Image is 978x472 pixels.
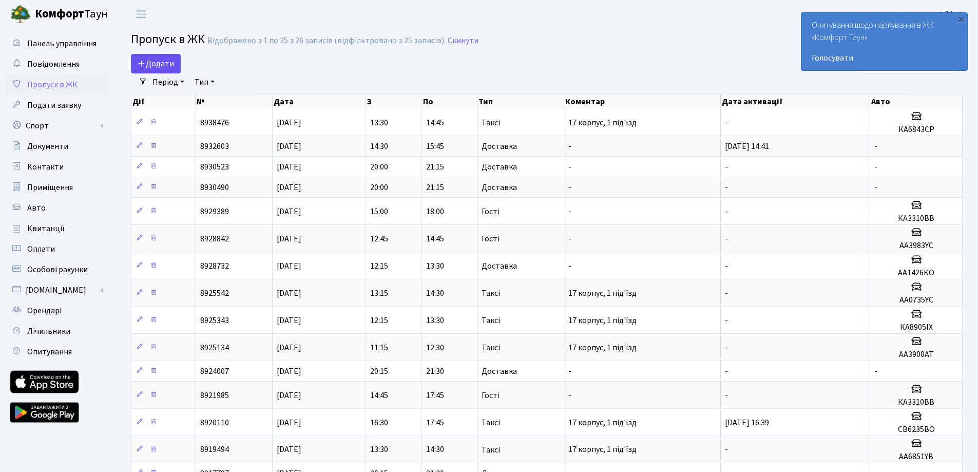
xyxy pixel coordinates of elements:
span: 8921985 [200,390,229,401]
span: Повідомлення [27,59,80,70]
span: - [725,342,728,353]
th: Коментар [564,95,721,109]
span: - [725,117,728,128]
span: [DATE] [277,206,301,217]
a: Повідомлення [5,54,108,74]
span: - [725,182,728,193]
span: Доставка [482,262,517,270]
span: - [874,366,877,377]
span: Доставка [482,163,517,171]
a: Опитування [5,342,108,362]
span: 12:15 [370,260,388,272]
h5: АА3900АТ [874,350,958,360]
img: logo.png [10,4,31,25]
span: 8932603 [200,141,229,152]
span: - [725,206,728,217]
span: - [568,260,571,272]
a: Додати [131,54,181,73]
th: По [422,95,478,109]
span: 12:45 [370,233,388,244]
span: - [725,366,728,377]
span: Таксі [482,344,500,352]
span: - [725,161,728,173]
span: 13:30 [370,444,388,456]
span: - [725,260,728,272]
a: Скинути [448,36,478,46]
span: 8928732 [200,260,229,272]
span: Доставка [482,183,517,192]
span: 20:00 [370,161,388,173]
a: Тип [190,73,219,91]
a: Подати заявку [5,95,108,116]
h5: КА3310ВВ [874,214,958,223]
span: - [568,161,571,173]
span: Орендарі [27,305,62,316]
span: Особові рахунки [27,264,88,275]
h5: АА0735YC [874,295,958,305]
span: Контакти [27,161,64,173]
a: Період [148,73,188,91]
a: Авто [5,198,108,218]
span: 13:15 [370,288,388,299]
span: Пропуск в ЖК [27,79,78,90]
span: Панель управління [27,38,97,49]
div: Опитування щодо паркування в ЖК «Комфорт Таун» [801,13,967,70]
a: Голосувати [812,52,957,64]
span: 8928842 [200,233,229,244]
span: [DATE] [277,390,301,401]
div: Відображено з 1 по 25 з 26 записів (відфільтровано з 25 записів). [207,36,446,46]
th: Дата активації [721,95,870,109]
span: 21:15 [426,161,444,173]
a: Лічильники [5,321,108,342]
h5: АА3983YC [874,241,958,251]
span: Таксі [482,289,500,297]
a: [DOMAIN_NAME] [5,280,108,300]
span: 14:45 [426,233,444,244]
span: - [725,390,728,401]
span: - [725,288,728,299]
span: Додати [138,58,174,69]
h5: СВ6235ВО [874,425,958,435]
span: 20:15 [370,366,388,377]
a: Контакти [5,157,108,177]
span: 8930490 [200,182,229,193]
span: Таксі [482,446,500,454]
h5: КА3310ВВ [874,398,958,407]
a: Документи [5,136,108,157]
span: - [725,444,728,456]
a: Офіс 1. [938,8,966,21]
span: [DATE] 16:39 [725,417,769,428]
span: 21:15 [426,182,444,193]
th: Дії [131,95,196,109]
span: - [568,206,571,217]
span: Документи [27,141,68,152]
span: Опитування [27,346,72,357]
a: Приміщення [5,177,108,198]
span: [DATE] [277,117,301,128]
span: 16:30 [370,417,388,428]
th: Авто [870,95,963,109]
span: [DATE] 14:41 [725,141,769,152]
span: 14:45 [370,390,388,401]
span: 13:30 [370,117,388,128]
span: 17:45 [426,390,444,401]
span: Квитанції [27,223,65,234]
span: 15:45 [426,141,444,152]
span: 8920110 [200,417,229,428]
h5: КА6843СР [874,125,958,135]
span: 14:30 [426,288,444,299]
a: Оплати [5,239,108,259]
span: 18:00 [426,206,444,217]
span: 15:00 [370,206,388,217]
span: Доставка [482,367,517,375]
span: [DATE] [277,366,301,377]
div: × [956,14,966,24]
span: [DATE] [277,141,301,152]
span: 14:45 [426,117,444,128]
span: 17 корпус, 1 під'їзд [568,417,637,428]
span: Лічильники [27,326,70,337]
span: 20:00 [370,182,388,193]
span: - [568,233,571,244]
a: Особові рахунки [5,259,108,280]
th: З [366,95,422,109]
